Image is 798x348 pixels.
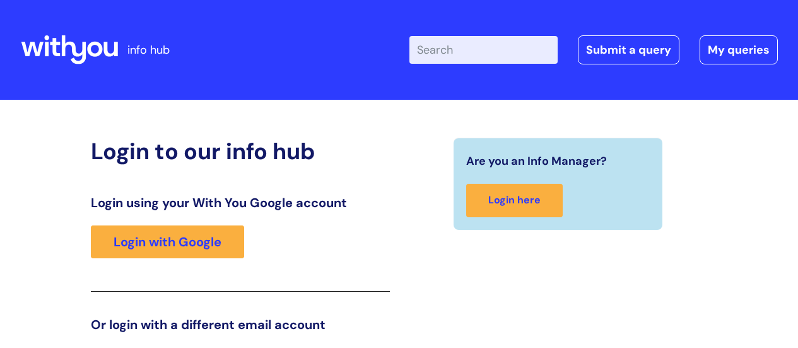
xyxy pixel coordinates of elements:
[409,36,558,64] input: Search
[91,195,390,210] h3: Login using your With You Google account
[91,317,390,332] h3: Or login with a different email account
[466,184,563,217] a: Login here
[466,151,607,171] span: Are you an Info Manager?
[127,40,170,60] p: info hub
[578,35,679,64] a: Submit a query
[91,225,244,258] a: Login with Google
[700,35,778,64] a: My queries
[91,138,390,165] h2: Login to our info hub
